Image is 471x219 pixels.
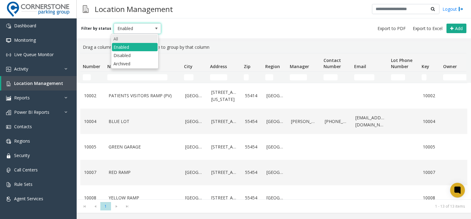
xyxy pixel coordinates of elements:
[443,63,457,69] span: Owner
[446,24,466,33] button: Add
[6,197,11,202] img: 'icon'
[136,204,465,209] kendo-pager-info: 1 - 13 of 13 items
[184,74,193,80] input: City Filter
[185,194,204,201] a: [GEOGRAPHIC_DATA]
[324,57,341,69] span: Contact Number
[84,194,101,201] a: 10008
[458,6,463,12] img: logout
[455,25,463,31] span: Add
[107,74,167,80] input: Name Filter
[410,24,445,33] button: Export to Excel
[355,114,385,128] a: [EMAIL_ADDRESS][DOMAIN_NAME]
[112,43,158,51] li: Enabled
[14,138,30,144] span: Regions
[211,89,238,103] a: [STREET_ADDRESS][US_STATE]
[324,74,338,80] input: Contact Number Filter
[6,110,11,115] img: 'icon'
[375,24,408,33] button: Export to PDF
[14,124,32,129] span: Contacts
[287,72,321,83] td: Manager Filter
[184,63,193,69] span: City
[6,182,11,187] img: 'icon'
[266,169,284,176] a: [GEOGRAPHIC_DATA]
[208,72,241,83] td: Address Filter
[105,72,182,83] td: Name Filter
[245,118,259,125] a: 55454
[391,74,405,80] input: Lot Phone Number Filter
[112,35,158,43] li: All
[377,25,406,32] span: Export to PDF
[266,194,284,201] a: [GEOGRAPHIC_DATA]
[14,167,38,173] span: Call Centers
[352,72,389,83] td: Email Filter
[211,144,238,150] a: [STREET_ADDRESS]
[321,72,352,83] td: Contact Number Filter
[14,109,49,115] span: Power BI Reports
[244,63,251,69] span: Zip
[185,118,204,125] a: [GEOGRAPHIC_DATA]
[389,72,419,83] td: Lot Phone Number Filter
[211,194,238,201] a: [STREET_ADDRESS]
[6,24,11,29] img: 'icon'
[114,24,151,33] span: Enabled
[245,92,259,99] a: 55414
[77,53,471,199] div: Data table
[266,92,284,99] a: [GEOGRAPHIC_DATA]
[442,6,463,12] a: Logout
[107,63,120,69] span: Name
[14,37,36,43] span: Monitoring
[423,194,437,201] a: 10008
[290,74,307,80] input: Manager Filter
[6,153,11,158] img: 'icon'
[244,74,249,80] input: Zip Filter
[423,92,437,99] a: 10002
[182,72,208,83] td: City Filter
[391,57,412,69] span: Lot Phone Number
[112,51,158,60] li: Disabled
[325,118,348,125] a: [PHONE_NUMBER]
[265,74,273,80] input: Region Filter
[80,41,467,53] div: Drag a column header and drop it here to group by that column
[6,67,11,72] img: 'icon'
[6,139,11,144] img: 'icon'
[265,63,280,69] span: Region
[210,74,227,80] input: Address Filter
[263,72,287,83] td: Region Filter
[210,63,227,69] span: Address
[266,144,284,150] a: [GEOGRAPHIC_DATA]
[6,52,11,57] img: 'icon'
[14,66,28,72] span: Activity
[422,63,429,69] span: Key
[109,144,178,150] a: GREEN GARAGE
[92,2,176,17] h3: Location Management
[80,72,105,83] td: Number Filter
[1,76,77,90] a: Location Management
[241,72,263,83] td: Zip Filter
[100,202,111,210] span: Page 1
[245,144,259,150] a: 55454
[14,152,30,158] span: Security
[354,63,366,69] span: Email
[14,196,43,202] span: Agent Services
[423,118,437,125] a: 10004
[6,96,11,101] img: 'icon'
[14,23,36,29] span: Dashboard
[291,118,317,125] a: [PERSON_NAME]
[14,52,54,57] span: Live Queue Monitor
[83,2,89,17] img: pageIcon
[84,169,101,176] a: 10007
[423,144,437,150] a: 10005
[109,169,178,176] a: RED RAMP
[290,63,309,69] span: Manager
[84,118,101,125] a: 10004
[413,25,442,32] span: Export to Excel
[185,144,204,150] a: [GEOGRAPHIC_DATA]
[83,74,91,80] input: Number Filter
[423,169,437,176] a: 10007
[211,169,238,176] a: [STREET_ADDRESS]
[354,74,374,80] input: Email Filter
[245,194,259,201] a: 55454
[112,60,158,68] li: Archived
[6,168,11,173] img: 'icon'
[211,118,238,125] a: [STREET_ADDRESS]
